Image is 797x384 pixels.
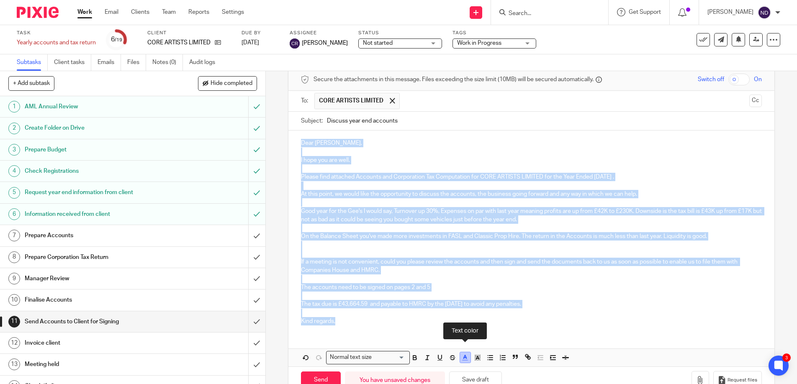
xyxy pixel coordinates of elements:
[17,30,96,36] label: Task
[17,7,59,18] img: Pixie
[25,208,168,220] h1: Information received from client
[188,8,209,16] a: Reports
[25,315,168,328] h1: Send Accounts to Client for Signing
[301,258,762,275] p: If a meeting is not convenient, could you please review the accounts and then sign and send the d...
[363,40,393,46] span: Not started
[358,30,442,36] label: Status
[8,251,20,263] div: 8
[25,122,168,134] h1: Create Folder on Drive
[8,208,20,220] div: 6
[301,117,323,125] label: Subject:
[211,80,252,87] span: Hide completed
[8,337,20,349] div: 12
[629,9,661,15] span: Get Support
[8,76,54,90] button: + Add subtask
[8,187,20,199] div: 5
[301,139,762,147] p: Dear [PERSON_NAME],
[189,54,221,71] a: Audit logs
[115,38,122,42] small: /19
[25,186,168,199] h1: Request year end information from client
[25,337,168,349] h1: Invoice client
[147,38,211,47] p: CORE ARTISTS LIMITED
[131,8,149,16] a: Clients
[8,316,20,328] div: 11
[301,156,762,164] p: I hope you are well.
[698,75,724,84] span: Switch off
[25,143,168,156] h1: Prepare Budget
[8,144,20,156] div: 3
[8,165,20,177] div: 4
[301,97,310,105] label: To:
[8,230,20,241] div: 7
[147,30,231,36] label: Client
[301,208,763,223] span: Good year for the Gee's I would say, Turnover up 30%, Expenses on par with last year meaning prof...
[782,353,791,362] div: 3
[54,54,91,71] a: Client tasks
[25,358,168,371] h1: Meeting held
[326,351,410,364] div: Search for option
[728,377,757,384] span: Request files
[25,229,168,242] h1: Prepare Accounts
[111,35,122,44] div: 6
[98,54,121,71] a: Emails
[314,75,594,84] span: Secure the attachments in this message. Files exceeding the size limit (10MB) will be secured aut...
[242,40,259,46] span: [DATE]
[25,251,168,264] h1: Prepare Corporation Tax Return
[302,39,348,47] span: [PERSON_NAME]
[8,123,20,134] div: 2
[8,358,20,370] div: 13
[749,95,762,107] button: Cc
[17,38,96,47] div: Yearly accounts and tax return
[457,40,501,46] span: Work in Progress
[290,38,300,49] img: svg%3E
[17,54,48,71] a: Subtasks
[127,54,146,71] a: Files
[8,294,20,306] div: 10
[301,317,762,325] p: Kind regards,
[374,353,404,362] input: Search for option
[8,273,20,284] div: 9
[758,6,771,19] img: svg%3E
[242,30,279,36] label: Due by
[25,294,168,306] h1: Finalise Accounts
[25,272,168,285] h1: Manager Review
[8,101,20,113] div: 1
[301,190,762,198] p: At this point, we would like the opportunity to discuss the accounts, the business going forward ...
[301,284,430,290] span: The accounts need to be signed on pages 2 and 5
[452,30,536,36] label: Tags
[222,8,244,16] a: Settings
[25,165,168,177] h1: Check Registrations
[25,100,168,113] h1: AML Annual Review
[707,8,753,16] p: [PERSON_NAME]
[162,8,176,16] a: Team
[508,10,583,18] input: Search
[319,97,383,105] span: CORE ARTISTS LIMITED
[105,8,118,16] a: Email
[290,30,348,36] label: Assignee
[301,301,521,307] span: The tax due is £43,664.59 and payable to HMRC by the [DATE] to avoid any penalties.
[77,8,92,16] a: Work
[301,232,762,241] p: On the Balance Sheet you've made more investments in FASL and Classic Prop Hire. The return in th...
[198,76,257,90] button: Hide completed
[301,173,762,181] p: Please find attached Accounts and Corporation Tax Computation for CORE ARTISTS LIMITED for the Ye...
[328,353,374,362] span: Normal text size
[754,75,762,84] span: On
[152,54,183,71] a: Notes (0)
